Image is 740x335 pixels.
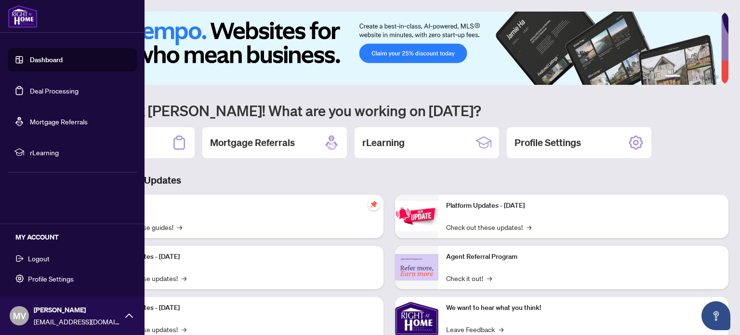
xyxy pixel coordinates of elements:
[30,117,88,126] a: Mortgage Referrals
[446,303,721,313] p: We want to hear what you think!
[707,75,711,79] button: 5
[446,273,492,283] a: Check it out!→
[8,5,38,28] img: logo
[50,174,728,187] h3: Brokerage & Industry Updates
[34,305,120,315] span: [PERSON_NAME]
[30,86,79,95] a: Deal Processing
[700,75,703,79] button: 4
[28,271,74,286] span: Profile Settings
[368,199,380,210] span: pushpin
[101,252,376,262] p: Platform Updates - [DATE]
[182,324,186,335] span: →
[101,303,376,313] p: Platform Updates - [DATE]
[665,75,680,79] button: 1
[182,273,186,283] span: →
[395,201,438,231] img: Platform Updates - June 23, 2025
[684,75,688,79] button: 2
[8,270,137,287] button: Profile Settings
[177,222,182,232] span: →
[50,101,728,120] h1: Welcome back [PERSON_NAME]! What are you working on [DATE]?
[446,201,721,211] p: Platform Updates - [DATE]
[30,55,63,64] a: Dashboard
[15,232,137,242] h5: MY ACCOUNT
[487,273,492,283] span: →
[28,251,50,266] span: Logout
[50,12,721,85] img: Slide 0
[362,136,405,149] h2: rLearning
[446,222,531,232] a: Check out these updates!→
[692,75,696,79] button: 3
[30,147,130,158] span: rLearning
[515,136,581,149] h2: Profile Settings
[210,136,295,149] h2: Mortgage Referrals
[101,201,376,211] p: Self-Help
[395,254,438,281] img: Agent Referral Program
[446,252,721,262] p: Agent Referral Program
[499,324,503,335] span: →
[13,309,26,322] span: MV
[527,222,531,232] span: →
[715,75,719,79] button: 6
[446,324,503,335] a: Leave Feedback→
[34,316,120,327] span: [EMAIL_ADDRESS][DOMAIN_NAME]
[8,250,137,267] button: Logout
[701,301,730,330] button: Open asap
